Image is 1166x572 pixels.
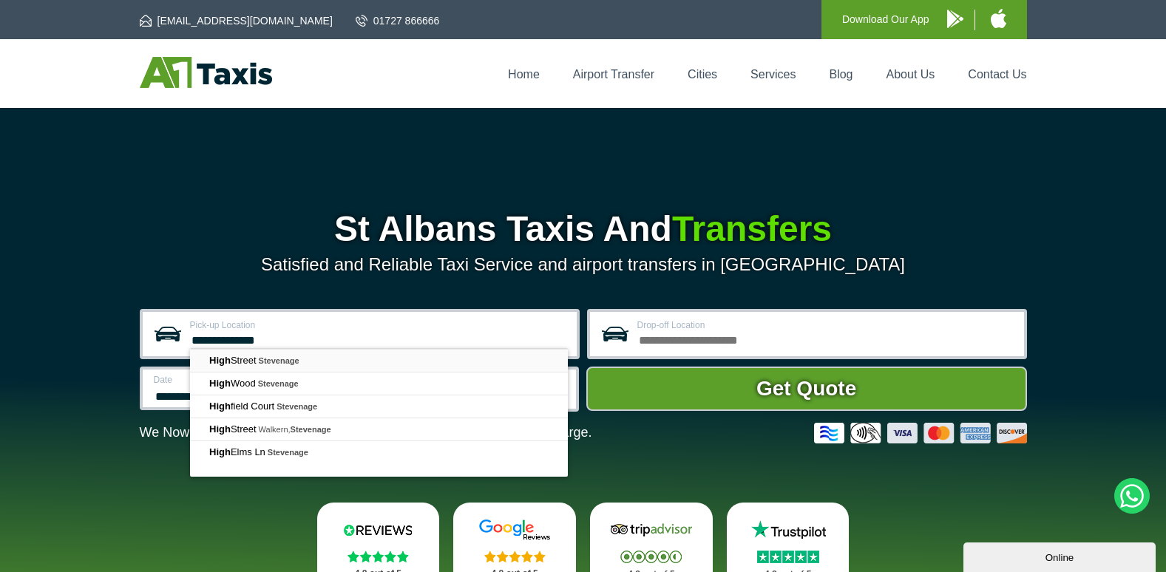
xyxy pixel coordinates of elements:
[209,423,259,435] span: Street
[688,68,717,81] a: Cities
[991,9,1006,28] img: A1 Taxis iPhone App
[209,401,231,412] span: High
[291,425,331,434] span: Stevenage
[470,519,559,541] img: Google
[209,355,259,366] span: Street
[672,209,832,248] span: Transfers
[209,423,231,435] span: High
[508,68,540,81] a: Home
[258,379,299,388] span: Stevenage
[277,402,317,411] span: Stevenage
[607,519,696,541] img: Tripadvisor
[140,211,1027,247] h1: St Albans Taxis And
[750,68,796,81] a: Services
[968,68,1026,81] a: Contact Us
[209,401,277,412] span: field Court
[757,551,819,563] img: Stars
[963,539,1159,572] iframe: chat widget
[947,10,963,28] img: A1 Taxis Android App
[140,57,272,88] img: A1 Taxis St Albans LTD
[209,446,268,457] span: Elms Ln
[356,13,440,28] a: 01727 866666
[637,321,1015,330] label: Drop-off Location
[586,367,1027,411] button: Get Quote
[842,10,929,29] p: Download Our App
[209,378,231,389] span: High
[140,425,592,440] p: We Now Accept Card & Contactless Payment In
[259,425,331,434] span: Walkern,
[887,68,935,81] a: About Us
[190,321,568,330] label: Pick-up Location
[259,356,299,365] span: Stevenage
[209,378,258,389] span: Wood
[484,551,546,562] img: Stars
[573,68,654,81] a: Airport Transfer
[348,551,409,562] img: Stars
[209,355,231,366] span: High
[829,68,853,81] a: Blog
[154,375,344,384] label: Date
[268,448,308,457] span: Stevenage
[333,519,422,541] img: Reviews.io
[209,446,231,457] span: High
[620,551,682,563] img: Stars
[744,519,833,541] img: Trustpilot
[814,423,1027,443] img: Credit And Debit Cards
[140,254,1027,275] p: Satisfied and Reliable Taxi Service and airport transfers in [GEOGRAPHIC_DATA]
[140,13,333,28] a: [EMAIL_ADDRESS][DOMAIN_NAME]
